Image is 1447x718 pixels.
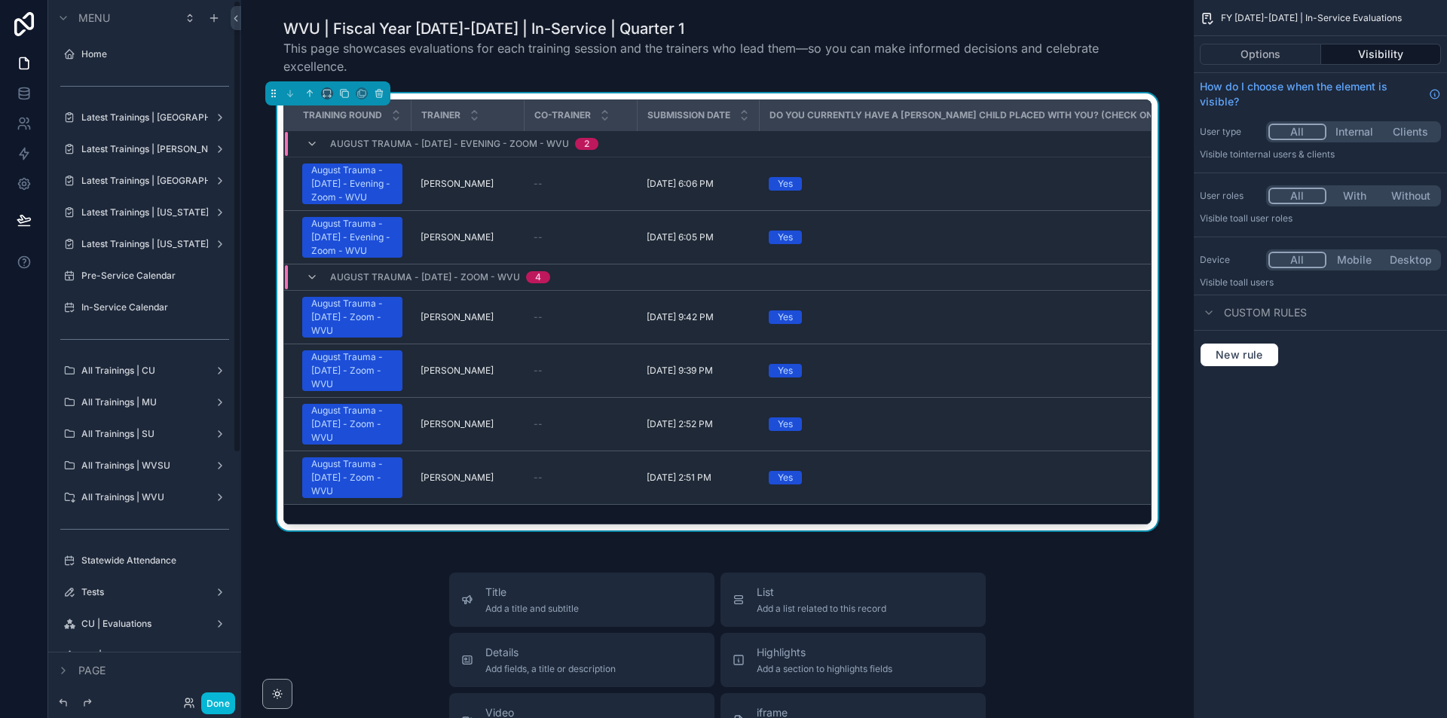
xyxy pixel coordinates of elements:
[778,177,793,191] div: Yes
[647,109,730,121] span: Submission Date
[302,163,402,204] a: August Trauma - [DATE] - Evening - Zoom - WVU
[647,311,714,323] span: [DATE] 9:42 PM
[1200,126,1260,138] label: User type
[534,109,591,121] span: Co-Trainer
[1268,124,1326,140] button: All
[421,109,460,121] span: Trainer
[584,138,589,150] div: 2
[1321,44,1442,65] button: Visibility
[647,231,714,243] span: [DATE] 6:05 PM
[534,311,629,323] a: --
[647,178,751,190] a: [DATE] 6:06 PM
[769,109,1162,121] span: Do you currently have a [PERSON_NAME] child placed with you? (Check one)
[421,365,494,377] span: [PERSON_NAME]
[81,175,208,187] label: Latest Trainings | [GEOGRAPHIC_DATA]
[769,364,1182,377] a: Yes
[647,365,713,377] span: [DATE] 9:39 PM
[485,663,616,675] span: Add fields, a title or description
[534,311,543,323] span: --
[1200,343,1279,367] button: New rule
[720,633,986,687] button: HighlightsAdd a section to highlights fields
[647,418,713,430] span: [DATE] 2:52 PM
[1200,254,1260,266] label: Device
[81,238,208,250] label: Latest Trainings | [US_STATE][GEOGRAPHIC_DATA]
[647,311,751,323] a: [DATE] 9:42 PM
[421,418,494,430] span: [PERSON_NAME]
[1200,212,1441,225] p: Visible to
[757,603,886,615] span: Add a list related to this record
[81,365,208,377] a: All Trainings | CU
[1221,12,1402,24] span: FY [DATE]-[DATE] | In-Service Evaluations
[81,555,229,567] label: Statewide Attendance
[647,178,714,190] span: [DATE] 6:06 PM
[311,457,393,498] div: August Trauma - [DATE] - Zoom - WVU
[647,231,751,243] a: [DATE] 6:05 PM
[81,206,208,218] a: Latest Trainings | [US_STATE][GEOGRAPHIC_DATA]
[757,645,892,660] span: Highlights
[302,297,402,338] a: August Trauma - [DATE] - Zoom - WVU
[1238,148,1335,160] span: Internal users & clients
[769,231,1182,244] a: Yes
[534,472,543,484] span: --
[757,585,886,600] span: List
[330,271,520,283] span: August Trauma - [DATE] - Zoom - WVU
[302,404,402,445] a: August Trauma - [DATE] - Zoom - WVU
[778,231,793,244] div: Yes
[81,586,208,598] label: Tests
[311,163,393,204] div: August Trauma - [DATE] - Evening - Zoom - WVU
[81,428,208,440] label: All Trainings | SU
[1382,124,1439,140] button: Clients
[81,143,208,155] label: Latest Trainings | [PERSON_NAME][GEOGRAPHIC_DATA]
[1238,212,1293,224] span: All user roles
[1200,277,1441,289] p: Visible to
[778,310,793,324] div: Yes
[647,418,751,430] a: [DATE] 2:52 PM
[421,311,515,323] a: [PERSON_NAME]
[449,633,714,687] button: DetailsAdd fields, a title or description
[647,365,751,377] a: [DATE] 9:39 PM
[81,396,208,408] label: All Trainings | MU
[421,418,515,430] a: [PERSON_NAME]
[81,649,208,661] label: MU | Evaluations
[1200,79,1441,109] a: How do I choose when the element is visible?
[757,663,892,675] span: Add a section to highlights fields
[81,491,208,503] label: All Trainings | WVU
[81,112,208,124] a: Latest Trainings | [GEOGRAPHIC_DATA]
[769,471,1182,484] a: Yes
[1382,188,1439,204] button: Without
[1238,277,1274,288] span: all users
[647,472,751,484] a: [DATE] 2:51 PM
[1200,148,1441,160] p: Visible to
[1382,252,1439,268] button: Desktop
[81,270,229,282] label: Pre-Service Calendar
[78,11,110,26] span: Menu
[302,217,402,258] a: August Trauma - [DATE] - Evening - Zoom - WVU
[311,404,393,445] div: August Trauma - [DATE] - Zoom - WVU
[534,365,629,377] a: --
[485,585,579,600] span: Title
[201,692,235,714] button: Done
[534,178,543,190] span: --
[778,471,793,484] div: Yes
[1326,252,1383,268] button: Mobile
[1326,188,1383,204] button: With
[421,365,515,377] a: [PERSON_NAME]
[421,472,494,484] span: [PERSON_NAME]
[1268,188,1326,204] button: All
[421,231,515,243] a: [PERSON_NAME]
[81,48,229,60] label: Home
[421,178,494,190] span: [PERSON_NAME]
[330,138,569,150] span: August Trauma - [DATE] - Evening - Zoom - WVU
[778,417,793,431] div: Yes
[534,472,629,484] a: --
[81,301,229,313] a: In-Service Calendar
[81,618,208,630] label: CU | Evaluations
